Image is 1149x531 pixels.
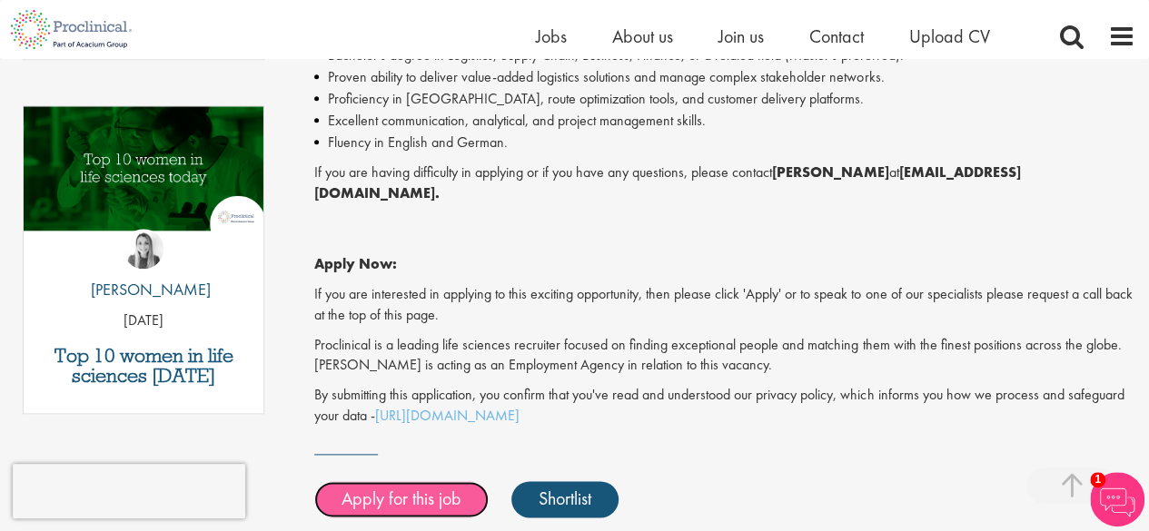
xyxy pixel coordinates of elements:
[24,106,263,231] img: Top 10 women in life sciences today
[375,406,520,425] a: [URL][DOMAIN_NAME]
[314,284,1135,326] p: If you are interested in applying to this exciting opportunity, then please click 'Apply' or to s...
[314,162,1135,204] p: If you are having difficulty in applying or if you have any questions, please contact at
[24,106,263,267] a: Link to a post
[536,25,567,48] a: Jobs
[314,66,1135,88] li: Proven ability to deliver value-added logistics solutions and manage complex stakeholder networks.
[809,25,864,48] a: Contact
[909,25,990,48] a: Upload CV
[718,25,764,48] a: Join us
[124,229,163,269] img: Hannah Burke
[13,464,245,518] iframe: reCAPTCHA
[77,229,211,310] a: Hannah Burke [PERSON_NAME]
[511,481,619,517] a: Shortlist
[1090,472,1144,526] img: Chatbot
[314,254,397,273] strong: Apply Now:
[77,278,211,301] p: [PERSON_NAME]
[314,110,1135,132] li: Excellent communication, analytical, and project management skills.
[314,162,1020,202] strong: [EMAIL_ADDRESS][DOMAIN_NAME].
[314,385,1135,427] p: By submitting this application, you confirm that you've read and understood our privacy policy, w...
[314,481,489,517] a: Apply for this job
[612,25,673,48] a: About us
[772,162,888,182] strong: [PERSON_NAME]
[24,310,263,331] p: [DATE]
[314,88,1135,110] li: Proficiency in [GEOGRAPHIC_DATA], route optimization tools, and customer delivery platforms.
[33,346,254,386] a: Top 10 women in life sciences [DATE]
[1090,472,1105,487] span: 1
[314,132,1135,153] li: Fluency in English and German.
[314,335,1135,377] p: Proclinical is a leading life sciences recruiter focused on finding exceptional people and matchi...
